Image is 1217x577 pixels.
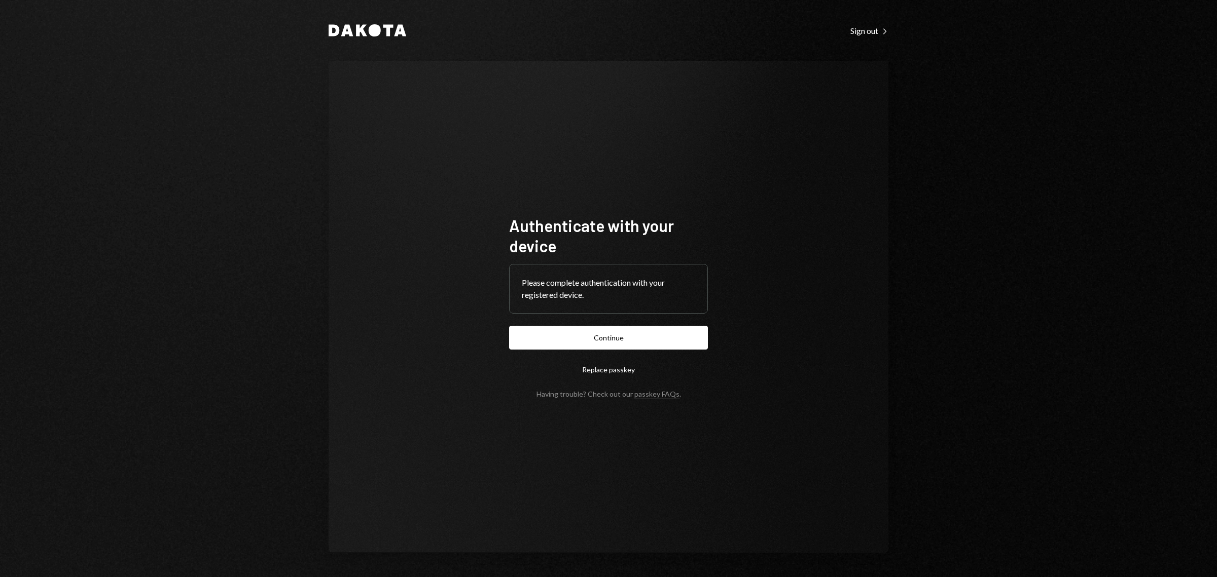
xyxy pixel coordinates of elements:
[522,277,695,301] div: Please complete authentication with your registered device.
[509,215,708,256] h1: Authenticate with your device
[850,25,888,36] a: Sign out
[850,26,888,36] div: Sign out
[634,390,679,399] a: passkey FAQs
[509,358,708,381] button: Replace passkey
[536,390,681,398] div: Having trouble? Check out our .
[509,326,708,350] button: Continue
